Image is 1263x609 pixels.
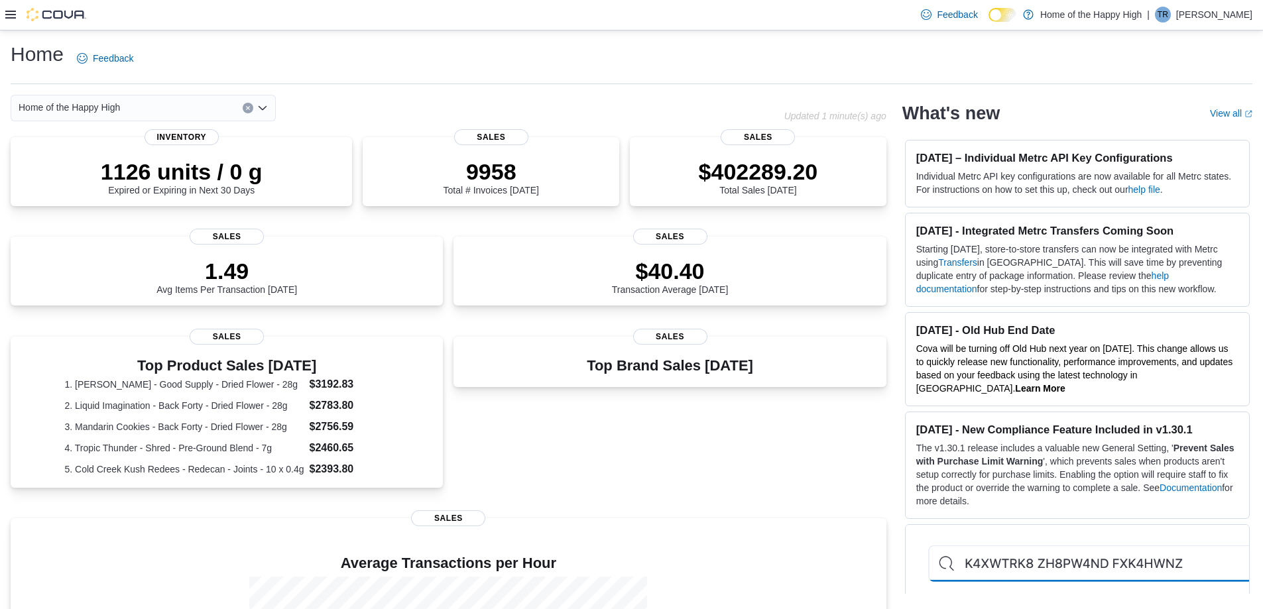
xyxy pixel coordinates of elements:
[1158,7,1168,23] span: TR
[11,41,64,68] h1: Home
[916,443,1234,467] strong: Prevent Sales with Purchase Limit Warning
[64,420,304,433] dt: 3. Mandarin Cookies - Back Forty - Dried Flower - 28g
[937,8,977,21] span: Feedback
[1210,108,1252,119] a: View allExternal link
[190,229,264,245] span: Sales
[916,270,1169,294] a: help documentation
[1147,7,1150,23] p: |
[101,158,263,185] p: 1126 units / 0 g
[612,258,729,284] p: $40.40
[916,343,1233,394] span: Cova will be turning off Old Hub next year on [DATE]. This change allows us to quickly release ne...
[916,151,1238,164] h3: [DATE] – Individual Metrc API Key Configurations
[64,463,304,476] dt: 5. Cold Creek Kush Redees - Redecan - Joints - 10 x 0.4g
[190,329,264,345] span: Sales
[1160,482,1222,493] a: Documentation
[633,329,707,345] span: Sales
[156,258,297,284] p: 1.49
[310,376,389,392] dd: $3192.83
[587,358,753,374] h3: Top Brand Sales [DATE]
[64,441,304,455] dt: 4. Tropic Thunder - Shred - Pre-Ground Blend - 7g
[1040,7,1142,23] p: Home of the Happy High
[64,399,304,412] dt: 2. Liquid Imagination - Back Forty - Dried Flower - 28g
[989,22,989,23] span: Dark Mode
[902,103,1000,124] h2: What's new
[1155,7,1171,23] div: Tom Rishaur
[916,423,1238,436] h3: [DATE] - New Compliance Feature Included in v1.30.1
[1128,184,1160,195] a: help file
[21,555,876,571] h4: Average Transactions per Hour
[612,258,729,295] div: Transaction Average [DATE]
[444,158,539,185] p: 9958
[145,129,219,145] span: Inventory
[1176,7,1252,23] p: [PERSON_NAME]
[916,224,1238,237] h3: [DATE] - Integrated Metrc Transfers Coming Soon
[721,129,795,145] span: Sales
[1244,110,1252,118] svg: External link
[1015,383,1065,394] a: Learn More
[310,419,389,435] dd: $2756.59
[257,103,268,113] button: Open list of options
[310,440,389,456] dd: $2460.65
[243,103,253,113] button: Clear input
[27,8,86,21] img: Cova
[916,323,1238,337] h3: [DATE] - Old Hub End Date
[916,441,1238,508] p: The v1.30.1 release includes a valuable new General Setting, ' ', which prevents sales when produ...
[64,378,304,391] dt: 1. [PERSON_NAME] - Good Supply - Dried Flower - 28g
[72,45,139,72] a: Feedback
[64,358,389,374] h3: Top Product Sales [DATE]
[101,158,263,195] div: Expired or Expiring in Next 30 Days
[454,129,528,145] span: Sales
[916,170,1238,196] p: Individual Metrc API key configurations are now available for all Metrc states. For instructions ...
[310,398,389,414] dd: $2783.80
[93,52,133,65] span: Feedback
[699,158,818,195] div: Total Sales [DATE]
[989,8,1016,22] input: Dark Mode
[633,229,707,245] span: Sales
[699,158,818,185] p: $402289.20
[411,510,485,526] span: Sales
[310,461,389,477] dd: $2393.80
[784,111,886,121] p: Updated 1 minute(s) ago
[938,257,977,268] a: Transfers
[916,243,1238,296] p: Starting [DATE], store-to-store transfers can now be integrated with Metrc using in [GEOGRAPHIC_D...
[444,158,539,195] div: Total # Invoices [DATE]
[19,99,120,115] span: Home of the Happy High
[916,1,983,28] a: Feedback
[156,258,297,295] div: Avg Items Per Transaction [DATE]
